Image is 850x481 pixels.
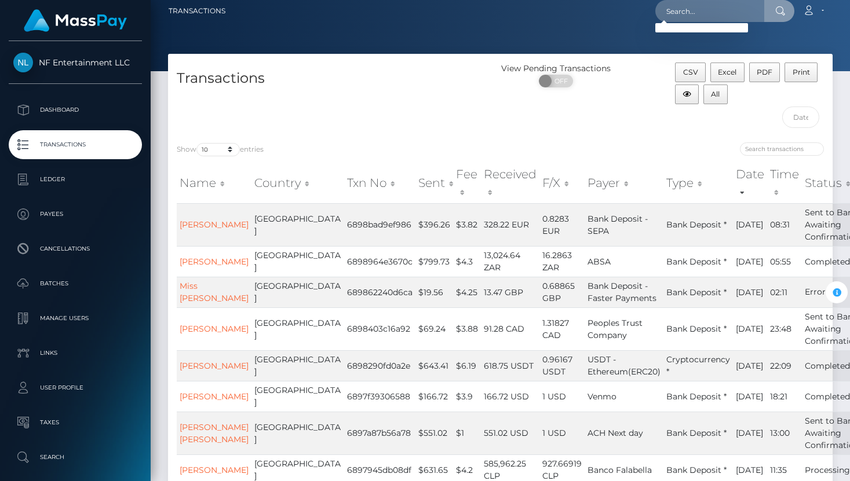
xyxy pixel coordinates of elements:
[481,246,539,277] td: 13,024.64 ZAR
[501,63,611,75] div: View Pending Transactions
[588,391,616,402] span: Venmo
[733,350,767,381] td: [DATE]
[344,381,415,412] td: 6897f39306588
[663,277,733,307] td: Bank Deposit *
[180,219,249,230] a: [PERSON_NAME]
[767,412,802,454] td: 13:00
[13,449,137,466] p: Search
[453,412,481,454] td: $1
[180,361,249,371] a: [PERSON_NAME]
[663,350,733,381] td: Cryptocurrency *
[767,163,802,204] th: Time: activate to sort column ascending
[177,143,264,156] label: Show entries
[344,277,415,307] td: 689862240d6ca
[13,101,137,119] p: Dashboard
[733,412,767,454] td: [DATE]
[13,136,137,153] p: Transactions
[251,277,344,307] td: [GEOGRAPHIC_DATA]
[785,63,818,82] button: Print
[9,339,142,368] a: Links
[710,63,745,82] button: Excel
[251,203,344,246] td: [GEOGRAPHIC_DATA]
[453,277,481,307] td: $4.25
[180,256,249,267] a: [PERSON_NAME]
[703,85,728,104] button: All
[9,165,142,194] a: Ledger
[13,344,137,362] p: Links
[733,381,767,412] td: [DATE]
[13,240,137,258] p: Cancellations
[588,318,643,340] span: Peoples Trust Company
[539,307,585,350] td: 1.31827 CAD
[13,171,137,188] p: Ledger
[675,63,706,82] button: CSV
[415,381,453,412] td: $166.72
[733,163,767,204] th: Date: activate to sort column ascending
[663,246,733,277] td: Bank Deposit *
[663,163,733,204] th: Type: activate to sort column ascending
[415,277,453,307] td: $19.56
[251,381,344,412] td: [GEOGRAPHIC_DATA]
[9,443,142,472] a: Search
[539,350,585,381] td: 0.96167 USDT
[24,9,127,32] img: MassPay Logo
[481,203,539,246] td: 328.22 EUR
[344,163,415,204] th: Txn No: activate to sort column ascending
[793,68,810,76] span: Print
[733,203,767,246] td: [DATE]
[9,200,142,229] a: Payees
[683,68,698,76] span: CSV
[782,107,819,128] input: Date filter
[733,307,767,350] td: [DATE]
[9,234,142,263] a: Cancellations
[13,275,137,292] p: Batches
[453,163,481,204] th: Fee: activate to sort column ascending
[415,412,453,454] td: $551.02
[539,203,585,246] td: 0.8283 EUR
[13,53,33,72] img: NF Entertainment LLC
[663,381,733,412] td: Bank Deposit *
[415,203,453,246] td: $396.26
[196,143,240,156] select: Showentries
[481,163,539,204] th: Received: activate to sort column ascending
[251,163,344,204] th: Country: activate to sort column ascending
[13,310,137,327] p: Manage Users
[539,246,585,277] td: 16.2863 ZAR
[9,408,142,437] a: Taxes
[251,307,344,350] td: [GEOGRAPHIC_DATA]
[585,163,663,204] th: Payer: activate to sort column ascending
[539,412,585,454] td: 1 USD
[9,269,142,298] a: Batches
[545,75,574,87] span: OFF
[344,350,415,381] td: 6898290fd0a2e
[344,412,415,454] td: 6897a87b56a78
[588,428,643,438] span: ACH Next day
[415,246,453,277] td: $799.73
[757,68,772,76] span: PDF
[251,350,344,381] td: [GEOGRAPHIC_DATA]
[767,307,802,350] td: 23:48
[453,381,481,412] td: $3.9
[481,350,539,381] td: 618.75 USDT
[767,381,802,412] td: 18:21
[539,163,585,204] th: F/X: activate to sort column ascending
[675,85,699,104] button: Column visibility
[733,246,767,277] td: [DATE]
[177,163,251,204] th: Name: activate to sort column ascending
[9,130,142,159] a: Transactions
[481,307,539,350] td: 91.28 CAD
[767,350,802,381] td: 22:09
[177,68,492,89] h4: Transactions
[9,57,142,68] span: NF Entertainment LLC
[180,324,249,334] a: [PERSON_NAME]
[740,142,824,156] input: Search transactions
[180,391,249,402] a: [PERSON_NAME]
[539,277,585,307] td: 0.68865 GBP
[663,412,733,454] td: Bank Deposit *
[663,203,733,246] td: Bank Deposit *
[767,203,802,246] td: 08:31
[481,277,539,307] td: 13.47 GBP
[180,281,249,303] a: Miss [PERSON_NAME]
[251,246,344,277] td: [GEOGRAPHIC_DATA]
[453,246,481,277] td: $4.3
